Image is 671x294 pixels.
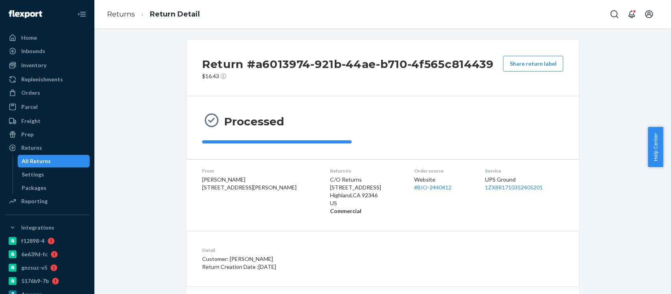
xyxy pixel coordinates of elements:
div: Inbounds [21,47,45,55]
div: Website [414,176,472,191]
a: f12898-4 [5,235,90,247]
dt: Service [485,167,564,174]
a: Reporting [5,195,90,208]
dt: Return to [330,167,402,174]
span: [PERSON_NAME] [STREET_ADDRESS][PERSON_NAME] [202,176,297,191]
button: Open account menu [641,6,657,22]
a: 1ZX8R1710352405201 [485,184,543,191]
a: Inventory [5,59,90,72]
dt: From [202,167,317,174]
a: Replenishments [5,73,90,86]
a: Prep [5,128,90,141]
strong: Commercial [330,208,361,214]
button: Open notifications [624,6,640,22]
p: [STREET_ADDRESS] [330,184,402,191]
div: Prep [21,130,33,138]
dt: Detail [202,247,420,254]
a: Home [5,31,90,44]
div: All Returns [22,157,51,165]
div: Returns [21,144,42,152]
p: $16.43 [202,72,494,80]
button: Integrations [5,221,90,234]
button: Close Navigation [74,6,90,22]
p: Return Creation Date : [DATE] [202,263,420,271]
a: Inbounds [5,45,90,57]
a: Packages [18,182,90,194]
a: 5176b9-7b [5,275,90,287]
button: Share return label [503,56,563,72]
ol: breadcrumbs [101,3,206,26]
p: US [330,199,402,207]
div: Packages [22,184,46,192]
a: Parcel [5,101,90,113]
a: Settings [18,168,90,181]
a: All Returns [18,155,90,167]
a: Returns [5,141,90,154]
a: #BIO-2440412 [414,184,452,191]
button: Help Center [648,127,663,167]
h3: Processed [224,114,284,129]
div: Integrations [21,224,54,232]
div: Reporting [21,197,48,205]
a: Freight [5,115,90,127]
img: Flexport logo [9,10,42,18]
a: Return Detail [150,10,200,18]
p: Customer: [PERSON_NAME] [202,255,420,263]
p: C/O Returns [330,176,402,184]
div: 5176b9-7b [21,277,49,285]
div: gnzsuz-v5 [21,264,47,272]
a: Orders [5,86,90,99]
dt: Order source [414,167,472,174]
div: Replenishments [21,75,63,83]
p: Highland , CA 92346 [330,191,402,199]
a: 6e639d-fc [5,248,90,261]
div: Parcel [21,103,38,111]
a: gnzsuz-v5 [5,261,90,274]
div: Inventory [21,61,46,69]
div: Orders [21,89,40,97]
div: Home [21,34,37,42]
div: Freight [21,117,41,125]
span: UPS Ground [485,176,516,183]
h2: Return #a6013974-921b-44ae-b710-4f565c814439 [202,56,494,72]
div: f12898-4 [21,237,44,245]
a: Returns [107,10,135,18]
button: Open Search Box [606,6,622,22]
div: 6e639d-fc [21,250,48,258]
div: Settings [22,171,44,178]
